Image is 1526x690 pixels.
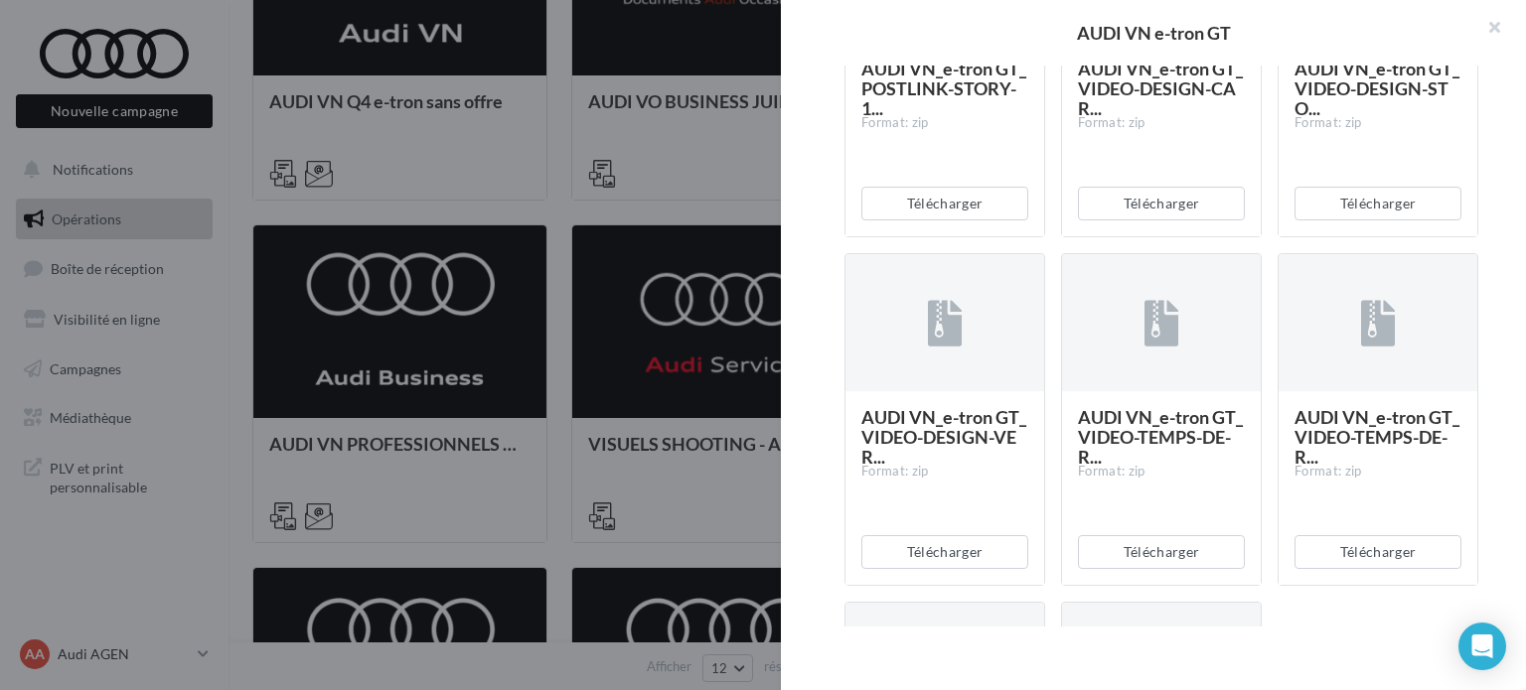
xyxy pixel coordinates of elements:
[1295,187,1461,220] button: Télécharger
[813,24,1494,42] div: AUDI VN e-tron GT
[1295,114,1461,132] div: Format: zip
[861,406,1026,468] span: AUDI VN_e-tron GT_VIDEO-DESIGN-VER...
[861,187,1028,220] button: Télécharger
[861,114,1028,132] div: Format: zip
[861,463,1028,481] div: Format: zip
[861,535,1028,569] button: Télécharger
[861,58,1026,119] span: AUDI VN_e-tron GT_POSTLINK-STORY-1...
[1295,535,1461,569] button: Télécharger
[1295,406,1459,468] span: AUDI VN_e-tron GT_VIDEO-TEMPS-DE-R...
[1078,463,1245,481] div: Format: zip
[1458,622,1506,670] div: Open Intercom Messenger
[1078,187,1245,220] button: Télécharger
[1078,58,1243,119] span: AUDI VN_e-tron GT_VIDEO-DESIGN-CAR...
[1078,114,1245,132] div: Format: zip
[1078,535,1245,569] button: Télécharger
[1295,463,1461,481] div: Format: zip
[1295,58,1459,119] span: AUDI VN_e-tron GT_VIDEO-DESIGN-STO...
[1078,406,1243,468] span: AUDI VN_e-tron GT_VIDEO-TEMPS-DE-R...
